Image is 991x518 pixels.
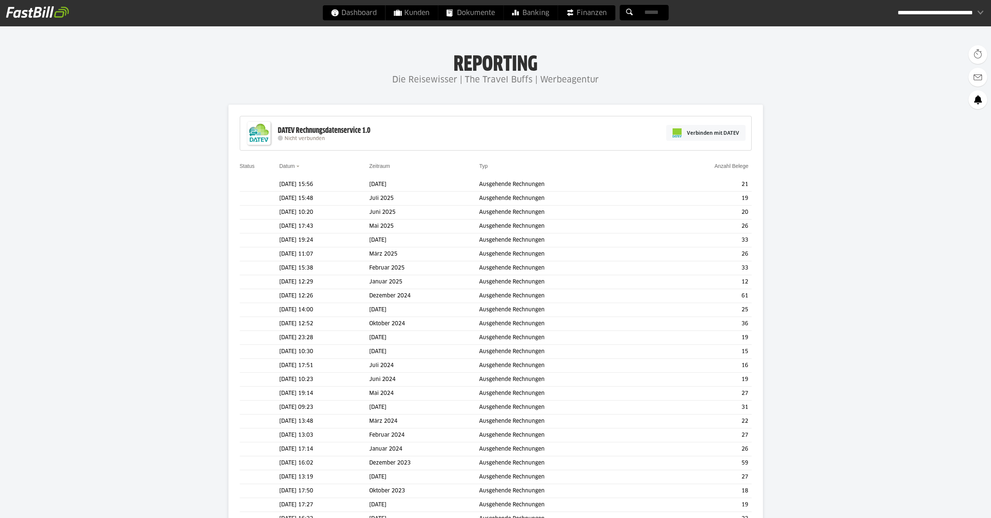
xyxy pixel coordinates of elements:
img: sort_desc.gif [296,166,301,167]
td: [DATE] [369,401,479,414]
td: [DATE] 17:14 [279,442,369,456]
td: [DATE] 12:29 [279,275,369,289]
td: [DATE] 15:48 [279,192,369,206]
td: [DATE] 15:38 [279,261,369,275]
td: Ausgehende Rechnungen [479,345,653,359]
td: Oktober 2023 [369,484,479,498]
td: Ausgehende Rechnungen [479,192,653,206]
td: Ausgehende Rechnungen [479,414,653,428]
td: Ausgehende Rechnungen [479,442,653,456]
td: 26 [653,247,751,261]
td: [DATE] 14:00 [279,303,369,317]
td: [DATE] 12:52 [279,317,369,331]
td: [DATE] 16:02 [279,456,369,470]
td: Ausgehende Rechnungen [479,456,653,470]
td: Mai 2025 [369,219,479,233]
td: 33 [653,261,751,275]
a: Anzahl Belege [714,163,748,169]
td: Ausgehende Rechnungen [479,233,653,247]
td: [DATE] 17:27 [279,498,369,512]
td: Ausgehende Rechnungen [479,331,653,345]
td: 19 [653,498,751,512]
td: 19 [653,192,751,206]
td: Dezember 2023 [369,456,479,470]
td: Ausgehende Rechnungen [479,428,653,442]
td: Juni 2025 [369,206,479,219]
td: Ausgehende Rechnungen [479,484,653,498]
td: Dezember 2024 [369,289,479,303]
td: [DATE] 19:14 [279,387,369,401]
span: Dokumente [446,5,495,20]
td: Ausgehende Rechnungen [479,261,653,275]
img: fastbill_logo_white.png [6,6,69,18]
a: Typ [479,163,488,169]
td: 16 [653,359,751,373]
span: Verbinden mit DATEV [687,129,739,137]
td: [DATE] 13:48 [279,414,369,428]
td: März 2025 [369,247,479,261]
span: Nicht verbunden [285,136,325,141]
td: 36 [653,317,751,331]
td: [DATE] 11:07 [279,247,369,261]
td: März 2024 [369,414,479,428]
td: 27 [653,428,751,442]
a: Finanzen [558,5,615,20]
td: 19 [653,373,751,387]
td: [DATE] [369,178,479,192]
td: [DATE] 17:50 [279,484,369,498]
a: Kunden [385,5,438,20]
td: 21 [653,178,751,192]
td: Ausgehende Rechnungen [479,219,653,233]
td: Ausgehende Rechnungen [479,498,653,512]
img: DATEV-Datenservice Logo [244,118,274,148]
td: [DATE] 10:20 [279,206,369,219]
td: 18 [653,484,751,498]
td: [DATE] 17:51 [279,359,369,373]
td: Ausgehende Rechnungen [479,387,653,401]
span: Dashboard [331,5,377,20]
td: Februar 2024 [369,428,479,442]
td: Juli 2024 [369,359,479,373]
h1: Reporting [75,53,916,73]
td: [DATE] [369,303,479,317]
img: pi-datev-logo-farbig-24.svg [673,128,682,137]
div: DATEV Rechnungsdatenservice 1.0 [278,126,370,136]
td: 33 [653,233,751,247]
td: 61 [653,289,751,303]
td: 27 [653,470,751,484]
td: [DATE] [369,498,479,512]
span: Banking [512,5,549,20]
td: Ausgehende Rechnungen [479,317,653,331]
td: 27 [653,387,751,401]
td: [DATE] 10:23 [279,373,369,387]
td: [DATE] [369,233,479,247]
span: Kunden [394,5,429,20]
td: [DATE] 15:56 [279,178,369,192]
td: [DATE] 09:23 [279,401,369,414]
td: Januar 2024 [369,442,479,456]
td: Ausgehende Rechnungen [479,178,653,192]
td: [DATE] 10:30 [279,345,369,359]
a: Verbinden mit DATEV [666,125,746,141]
a: Dashboard [323,5,385,20]
span: Finanzen [566,5,607,20]
td: 12 [653,275,751,289]
td: [DATE] [369,331,479,345]
td: Ausgehende Rechnungen [479,247,653,261]
td: 26 [653,442,751,456]
td: Ausgehende Rechnungen [479,470,653,484]
td: Ausgehende Rechnungen [479,206,653,219]
td: Juni 2024 [369,373,479,387]
td: Ausgehende Rechnungen [479,359,653,373]
td: 26 [653,219,751,233]
td: [DATE] 12:26 [279,289,369,303]
td: 22 [653,414,751,428]
td: [DATE] [369,345,479,359]
td: 25 [653,303,751,317]
td: Mai 2024 [369,387,479,401]
iframe: Öffnet ein Widget, in dem Sie weitere Informationen finden [932,495,983,514]
td: [DATE] 13:19 [279,470,369,484]
td: 15 [653,345,751,359]
td: Februar 2025 [369,261,479,275]
td: Oktober 2024 [369,317,479,331]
